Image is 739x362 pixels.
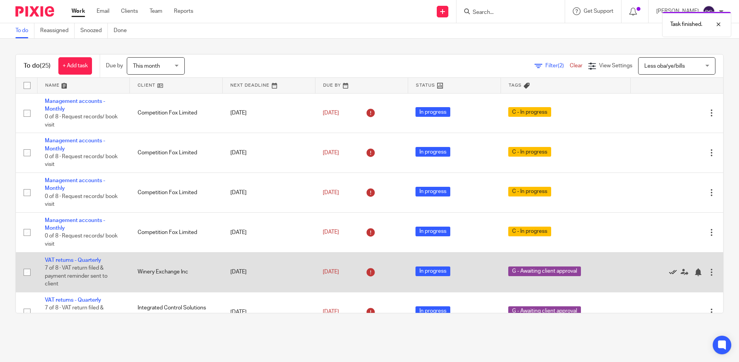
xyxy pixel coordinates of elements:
[45,138,105,151] a: Management accounts - Monthly
[45,265,107,287] span: 7 of 8 · VAT return filed & payment reminder sent to client
[508,187,551,196] span: C - In progress
[45,258,101,263] a: VAT returns - Quarterly
[509,83,522,87] span: Tags
[45,194,117,207] span: 0 of 8 · Request records/ book visit
[558,63,564,68] span: (2)
[121,7,138,15] a: Clients
[323,110,339,116] span: [DATE]
[45,178,105,191] a: Management accounts - Monthly
[45,218,105,231] a: Management accounts - Monthly
[45,305,107,326] span: 7 of 8 · VAT return filed & payment reminder sent to client
[223,173,315,213] td: [DATE]
[415,107,450,117] span: In progress
[150,7,162,15] a: Team
[106,62,123,70] p: Due by
[415,147,450,157] span: In progress
[174,7,193,15] a: Reports
[45,114,117,128] span: 0 of 8 · Request records/ book visit
[415,187,450,196] span: In progress
[223,93,315,133] td: [DATE]
[323,269,339,275] span: [DATE]
[24,62,51,70] h1: To do
[40,23,75,38] a: Reassigned
[223,292,315,332] td: [DATE]
[130,133,223,173] td: Competition Fox Limited
[45,99,105,112] a: Management accounts - Monthly
[508,306,581,316] span: G - Awaiting client approval
[130,212,223,252] td: Competition Fox Limited
[58,57,92,75] a: + Add task
[508,147,551,157] span: C - In progress
[223,133,315,173] td: [DATE]
[644,63,685,69] span: Less oba/ye/bills
[130,93,223,133] td: Competition Fox Limited
[415,306,450,316] span: In progress
[415,266,450,276] span: In progress
[45,154,117,167] span: 0 of 8 · Request records/ book visit
[669,268,681,276] a: Mark as done
[130,292,223,332] td: Integrated Control Solutions Limited
[599,63,632,68] span: View Settings
[545,63,570,68] span: Filter
[45,297,101,303] a: VAT returns - Quarterly
[130,252,223,292] td: Winery Exchange Inc
[508,107,551,117] span: C - In progress
[323,150,339,155] span: [DATE]
[508,266,581,276] span: G - Awaiting client approval
[415,227,450,236] span: In progress
[97,7,109,15] a: Email
[130,173,223,213] td: Competition Fox Limited
[703,5,715,18] img: svg%3E
[15,23,34,38] a: To do
[323,309,339,315] span: [DATE]
[15,6,54,17] img: Pixie
[72,7,85,15] a: Work
[45,234,117,247] span: 0 of 8 · Request records/ book visit
[223,252,315,292] td: [DATE]
[40,63,51,69] span: (25)
[570,63,582,68] a: Clear
[323,230,339,235] span: [DATE]
[114,23,133,38] a: Done
[670,20,702,28] p: Task finished.
[223,212,315,252] td: [DATE]
[323,190,339,195] span: [DATE]
[80,23,108,38] a: Snoozed
[133,63,160,69] span: This month
[508,227,551,236] span: C - In progress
